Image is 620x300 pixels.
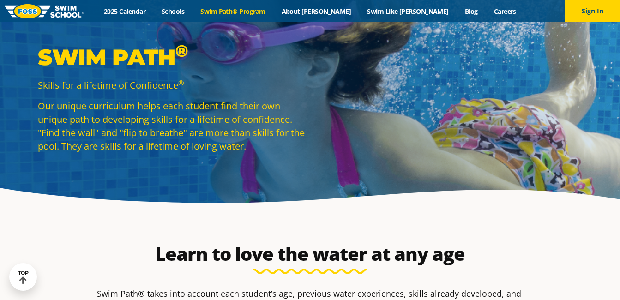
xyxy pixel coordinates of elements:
sup: ® [175,41,188,61]
a: Swim Path® Program [193,7,273,16]
a: 2025 Calendar [96,7,154,16]
a: About [PERSON_NAME] [273,7,359,16]
img: FOSS Swim School Logo [5,4,84,18]
a: Swim Like [PERSON_NAME] [359,7,457,16]
div: TOP [18,270,29,284]
p: Skills for a lifetime of Confidence [38,78,306,92]
h2: Learn to love the water at any age [92,243,528,265]
a: Careers [486,7,524,16]
a: Schools [154,7,193,16]
a: Blog [457,7,486,16]
sup: ® [178,78,184,87]
p: Swim Path [38,43,306,71]
p: Our unique curriculum helps each student find their own unique path to developing skills for a li... [38,99,306,153]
